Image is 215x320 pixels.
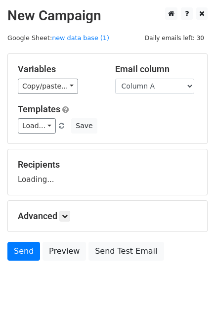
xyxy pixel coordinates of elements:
[141,34,208,42] a: Daily emails left: 30
[115,64,198,75] h5: Email column
[18,159,197,185] div: Loading...
[18,79,78,94] a: Copy/paste...
[18,64,100,75] h5: Variables
[71,118,97,134] button: Save
[18,104,60,114] a: Templates
[7,242,40,261] a: Send
[18,211,197,222] h5: Advanced
[7,7,208,24] h2: New Campaign
[18,118,56,134] a: Load...
[88,242,164,261] a: Send Test Email
[43,242,86,261] a: Preview
[7,34,109,42] small: Google Sheet:
[52,34,109,42] a: new data base (1)
[18,159,197,170] h5: Recipients
[141,33,208,44] span: Daily emails left: 30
